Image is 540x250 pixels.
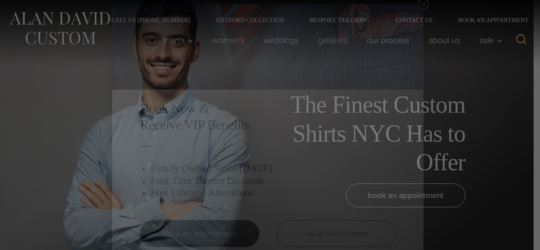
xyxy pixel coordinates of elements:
[150,174,396,187] h3: First Time Buyers Discount
[276,220,396,247] a: visual consultation
[140,220,259,247] a: book an appointment
[19,6,36,14] span: Chat
[150,186,396,199] h3: Free Lifetime Alterations
[150,162,396,174] h3: Family Owned Since [DATE]
[140,100,396,133] h2: Book Now & Receive VIP Benefits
